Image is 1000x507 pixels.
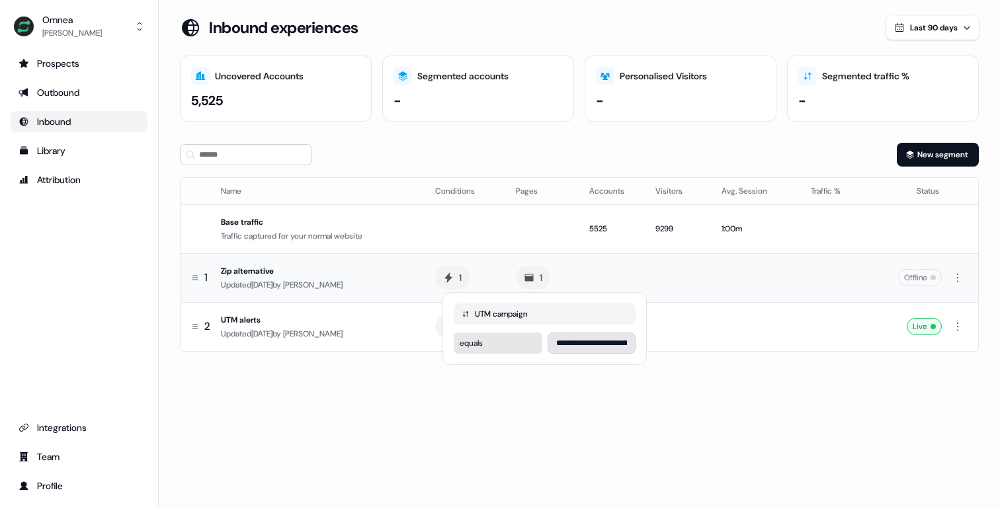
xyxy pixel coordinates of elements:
button: New segment [897,143,979,167]
div: Personalised Visitors [620,69,707,83]
div: [PERSON_NAME] [42,26,102,40]
th: Traffic % [800,178,868,204]
button: 1 [516,266,550,290]
th: Name [216,178,425,204]
div: Profile [19,479,140,492]
div: 1 [459,271,462,284]
div: Segmented accounts [417,69,509,83]
div: Uncovered Accounts [215,69,304,83]
th: Accounts [579,178,645,204]
div: UTM campaign [475,309,528,319]
div: Traffic captured for your normal website [221,229,414,243]
div: Attribution [19,173,140,186]
a: Go to team [11,446,147,467]
div: Outbound [19,86,140,99]
div: Updated [DATE] by [221,327,414,340]
button: 1 [435,266,470,290]
div: UTM alerts [221,313,414,327]
div: 1 [540,271,542,284]
div: Omnea [42,13,102,26]
div: Library [19,144,140,157]
a: Go to outbound experience [11,82,147,103]
a: Go to Inbound [11,111,147,132]
div: 9299 [655,222,700,235]
th: Pages [505,178,579,204]
th: Avg. Session [711,178,800,204]
div: - [596,91,604,110]
th: Visitors [645,178,711,204]
div: Updated [DATE] by [221,278,414,292]
div: Segmented traffic % [822,69,909,83]
h3: Inbound experiences [209,18,358,38]
div: Offline [898,269,942,286]
a: Go to profile [11,475,147,496]
th: Conditions [425,178,505,204]
span: 1 [204,270,208,285]
span: [PERSON_NAME] [283,329,343,339]
a: Go to templates [11,140,147,161]
div: Integrations [19,421,140,434]
button: Last 90 days [886,16,979,40]
div: - [798,91,806,110]
div: Status [878,184,940,198]
div: Live [907,318,942,335]
div: 5,525 [191,91,223,110]
button: 1 [435,315,470,338]
div: Base traffic [221,215,414,229]
div: Zip alternative [221,264,414,278]
div: Team [19,450,140,463]
div: 5525 [589,222,634,235]
div: - [394,91,401,110]
div: Inbound [19,115,140,128]
span: [PERSON_NAME] [283,280,343,290]
div: 1:00m [722,222,789,235]
a: Go to prospects [11,53,147,74]
a: Go to attribution [11,169,147,190]
div: Prospects [19,57,140,70]
button: Omnea[PERSON_NAME] [11,11,147,42]
span: Last 90 days [910,22,958,33]
span: 2 [204,319,210,334]
a: Go to integrations [11,417,147,438]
